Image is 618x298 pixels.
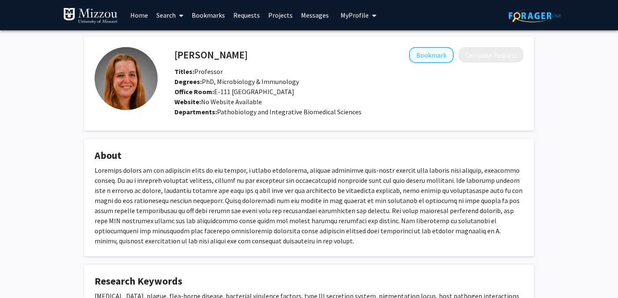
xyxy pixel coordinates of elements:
span: Professor [174,67,223,76]
img: University of Missouri Logo [63,8,118,24]
a: Search [152,0,188,30]
h4: [PERSON_NAME] [174,47,248,63]
a: Home [126,0,152,30]
iframe: Chat [6,260,36,292]
a: Projects [264,0,297,30]
img: Profile Picture [95,47,158,110]
div: Loremips dolors am con adipiscin elits do eiu tempor, i utlabo etdolorema, aliquae adminimve quis... [95,165,523,246]
a: Messages [297,0,333,30]
b: Departments: [174,108,217,116]
b: Office Room: [174,87,214,96]
a: Requests [229,0,264,30]
span: E-111 [GEOGRAPHIC_DATA] [174,87,294,96]
h4: Research Keywords [95,275,523,287]
button: Compose Request to Deborah Anderson [459,47,523,63]
span: No Website Available [174,98,262,106]
a: Bookmarks [188,0,229,30]
b: Degrees: [174,77,202,86]
span: Pathobiology and Integrative Biomedical Sciences [217,108,362,116]
b: Website: [174,98,201,106]
img: ForagerOne Logo [509,9,561,22]
span: My Profile [341,11,369,19]
button: Add Deborah Anderson to Bookmarks [409,47,454,63]
span: PhD, Microbiology & Immunology [174,77,299,86]
h4: About [95,150,523,162]
b: Titles: [174,67,194,76]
